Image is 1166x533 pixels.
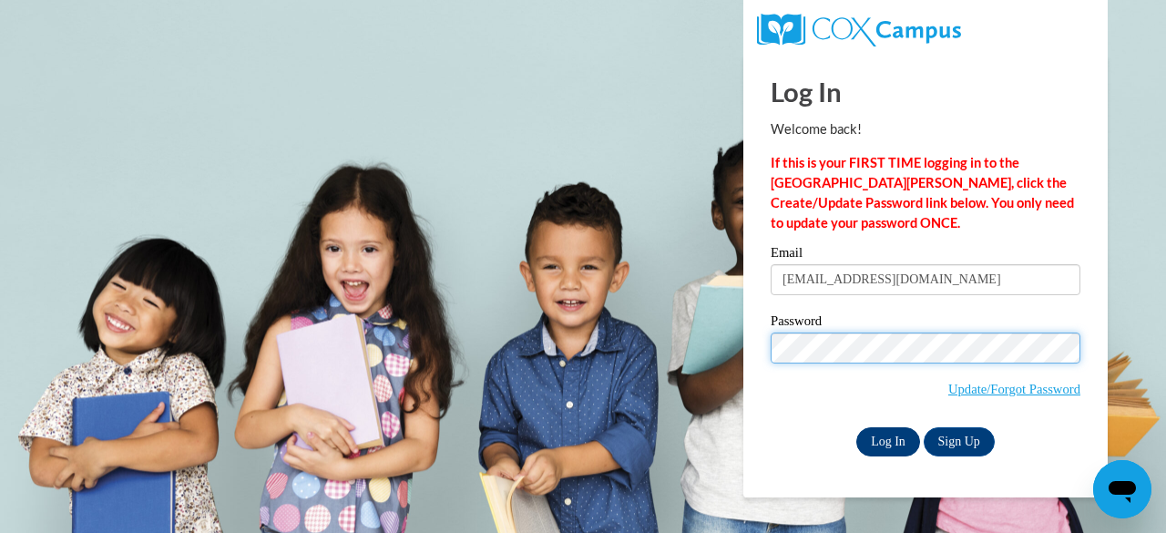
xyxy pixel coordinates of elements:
[771,119,1080,139] p: Welcome back!
[771,155,1074,231] strong: If this is your FIRST TIME logging in to the [GEOGRAPHIC_DATA][PERSON_NAME], click the Create/Upd...
[771,314,1080,333] label: Password
[924,427,995,456] a: Sign Up
[1093,460,1151,518] iframe: Button to launch messaging window
[948,382,1080,396] a: Update/Forgot Password
[856,427,920,456] input: Log In
[757,14,961,46] img: COX Campus
[771,73,1080,110] h1: Log In
[771,246,1080,264] label: Email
